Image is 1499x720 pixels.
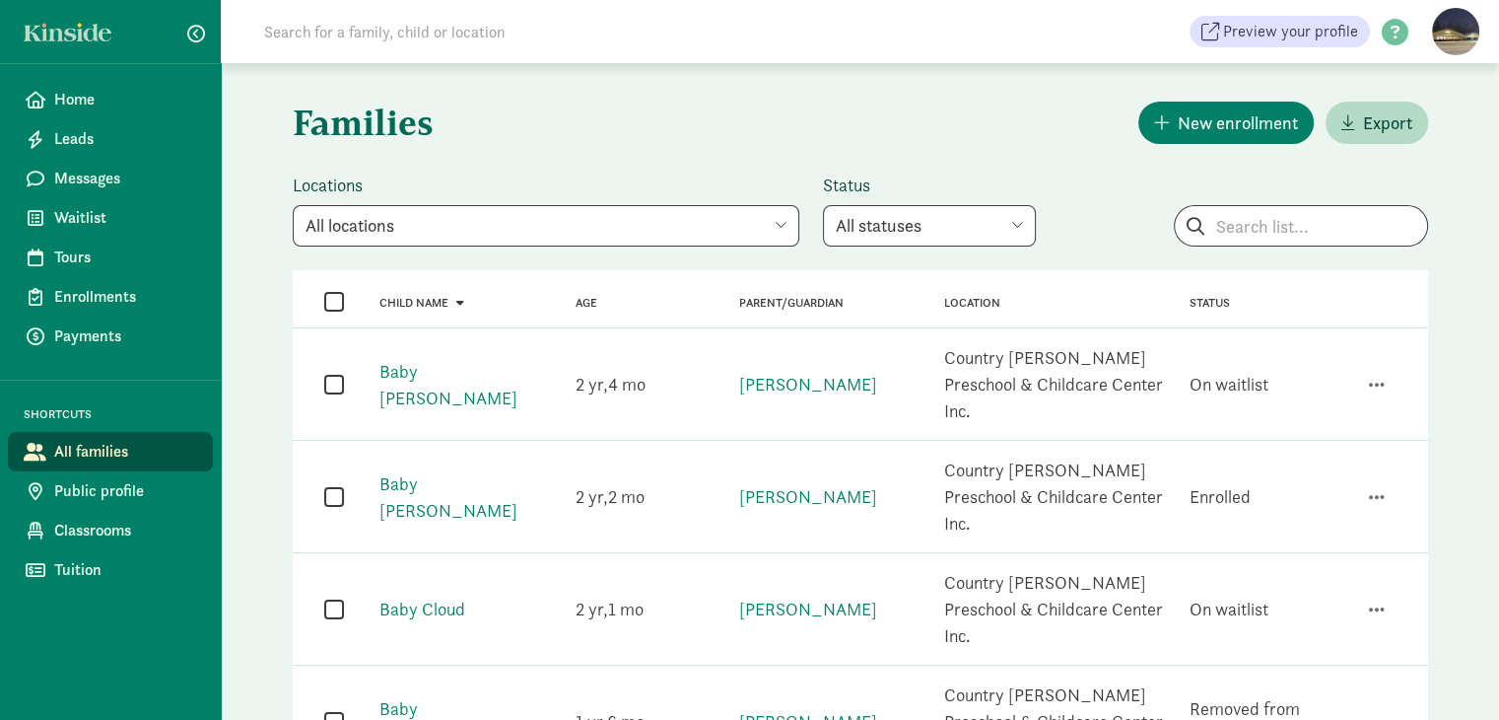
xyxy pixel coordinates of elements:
a: Payments [8,317,213,356]
a: Baby [PERSON_NAME] [379,360,517,409]
span: Export [1363,109,1412,136]
div: Enrolled [1190,483,1251,510]
span: All families [54,440,197,464]
span: Child name [379,296,448,310]
div: Country [PERSON_NAME] Preschool & Childcare Center Inc. [944,344,1166,424]
a: Age [576,296,597,310]
span: Classrooms [54,519,197,542]
a: [PERSON_NAME] [739,373,877,396]
a: Waitlist [8,198,213,238]
label: Locations [293,174,799,197]
a: Enrollments [8,277,213,317]
span: Waitlist [54,206,197,230]
a: Tuition [8,550,213,590]
span: Preview your profile [1223,20,1358,43]
iframe: Chat Widget [1400,625,1499,720]
span: 2 [576,598,608,620]
button: New enrollment [1138,102,1314,144]
span: 4 [608,373,646,396]
h1: Families [293,87,856,158]
span: Enrollments [54,285,197,309]
span: Tours [54,246,197,269]
input: Search list... [1175,206,1427,246]
span: Status [1190,296,1230,310]
a: Preview your profile [1190,16,1370,47]
a: [PERSON_NAME] [739,485,877,508]
span: 1 [608,598,644,620]
a: All families [8,432,213,471]
a: Baby Cloud [379,598,465,620]
span: Leads [54,127,197,151]
a: Parent/Guardian [739,296,844,310]
a: Messages [8,159,213,198]
a: Baby [PERSON_NAME] [379,472,517,522]
a: [PERSON_NAME] [739,598,877,620]
label: Status [823,174,1036,197]
input: Search for a family, child or location [252,12,805,51]
span: Location [944,296,1000,310]
div: On waitlist [1190,371,1268,397]
span: Public profile [54,479,197,503]
a: Child name [379,296,464,310]
span: 2 [576,373,608,396]
a: Tours [8,238,213,277]
span: Messages [54,167,197,190]
span: Home [54,88,197,111]
span: Tuition [54,558,197,582]
span: New enrollment [1178,109,1298,136]
div: On waitlist [1190,596,1268,622]
a: Public profile [8,471,213,511]
button: Export [1326,102,1428,144]
a: Leads [8,119,213,159]
div: Country [PERSON_NAME] Preschool & Childcare Center Inc. [944,457,1166,537]
span: Payments [54,324,197,348]
a: Classrooms [8,511,213,550]
a: Home [8,80,213,119]
div: Country [PERSON_NAME] Preschool & Childcare Center Inc. [944,569,1166,649]
span: 2 [608,485,645,508]
span: 2 [576,485,608,508]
